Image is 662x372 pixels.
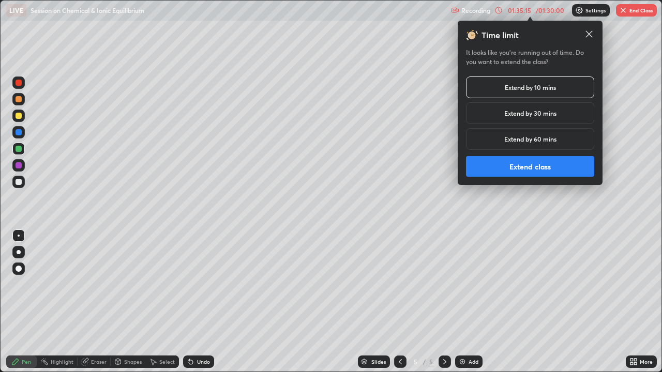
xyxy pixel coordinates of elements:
[466,156,594,177] button: Extend class
[534,7,566,13] div: / 01:30:00
[91,359,107,364] div: Eraser
[619,6,627,14] img: end-class-cross
[124,359,142,364] div: Shapes
[505,83,556,92] h5: Extend by 10 mins
[458,358,467,366] img: add-slide-button
[9,6,23,14] p: LIVE
[371,359,386,364] div: Slides
[505,7,534,13] div: 01:35:15
[31,6,144,14] p: Session on Chemical & Ionic Equilibrium
[575,6,583,14] img: class-settings-icons
[482,29,519,41] h3: Time limit
[640,359,653,364] div: More
[423,359,426,365] div: /
[504,109,556,118] h5: Extend by 30 mins
[159,359,175,364] div: Select
[51,359,73,364] div: Highlight
[22,359,31,364] div: Pen
[428,357,434,366] div: 5
[197,359,210,364] div: Undo
[504,134,556,144] h5: Extend by 60 mins
[585,8,606,13] p: Settings
[466,48,594,66] h5: It looks like you’re running out of time. Do you want to extend the class?
[461,7,490,14] p: Recording
[451,6,459,14] img: recording.375f2c34.svg
[616,4,657,17] button: End Class
[469,359,478,364] div: Add
[411,359,421,365] div: 5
